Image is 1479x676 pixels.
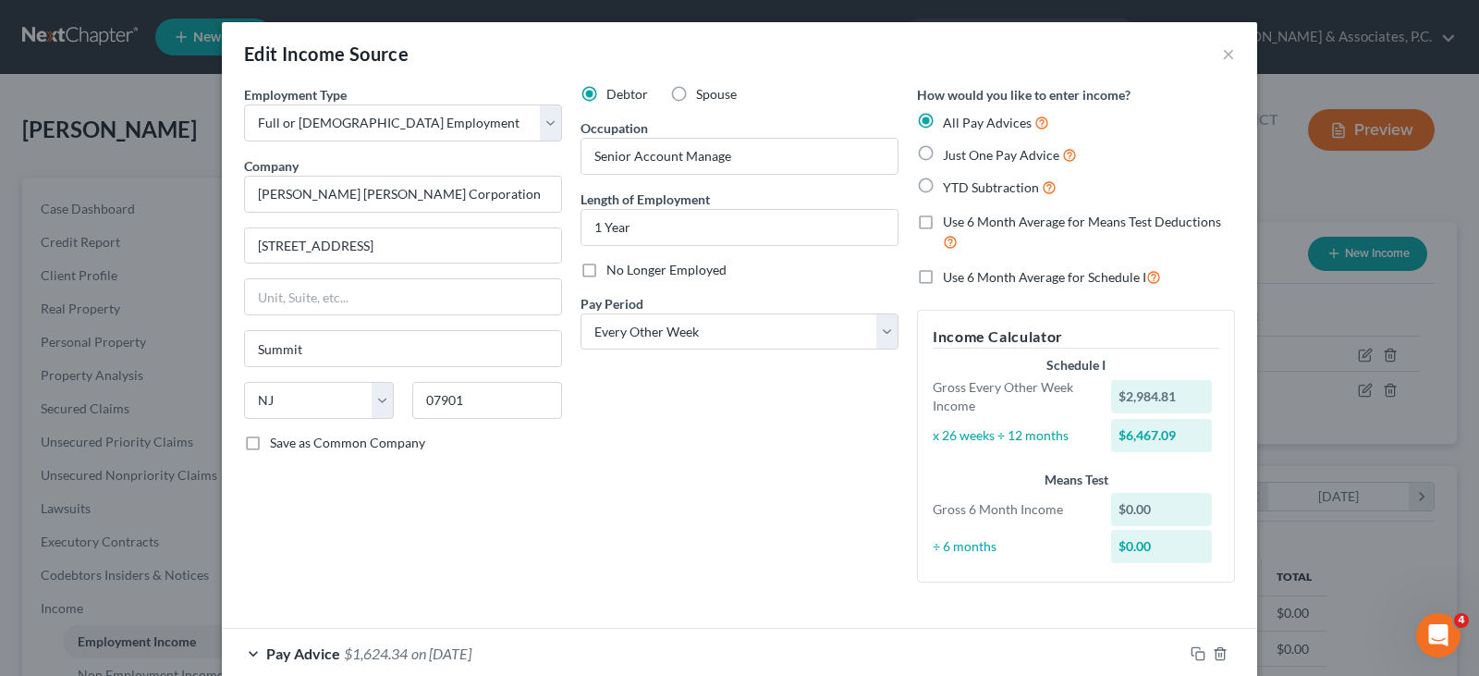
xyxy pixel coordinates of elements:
input: Unit, Suite, etc... [245,279,561,314]
input: ex: 2 years [581,210,898,245]
div: x 26 weeks ÷ 12 months [923,426,1102,445]
span: Save as Common Company [270,435,425,450]
div: $2,984.81 [1111,380,1213,413]
button: × [1222,43,1235,65]
input: Enter city... [245,331,561,366]
span: Debtor [606,86,648,102]
input: Enter zip... [412,382,562,419]
div: $6,467.09 [1111,419,1213,452]
span: on [DATE] [411,645,471,662]
label: How would you like to enter income? [917,85,1131,104]
span: YTD Subtraction [943,179,1039,195]
span: 4 [1454,613,1469,628]
div: Edit Income Source [244,41,409,67]
span: $1,624.34 [344,645,408,662]
input: Search company by name... [244,176,562,213]
span: Pay Advice [266,645,340,662]
div: Gross 6 Month Income [923,500,1102,519]
span: Use 6 Month Average for Means Test Deductions [943,214,1221,229]
label: Occupation [581,118,648,138]
div: Means Test [933,471,1219,489]
div: $0.00 [1111,493,1213,526]
span: Pay Period [581,296,643,312]
span: Company [244,158,299,174]
div: $0.00 [1111,530,1213,563]
span: Just One Pay Advice [943,147,1059,163]
label: Length of Employment [581,190,710,209]
div: ÷ 6 months [923,537,1102,556]
span: No Longer Employed [606,262,727,277]
input: Enter address... [245,228,561,264]
span: Spouse [696,86,737,102]
span: All Pay Advices [943,115,1032,130]
h5: Income Calculator [933,326,1219,349]
iframe: Intercom live chat [1416,613,1461,658]
div: Schedule I [933,356,1219,375]
span: Use 6 Month Average for Schedule I [943,269,1146,285]
input: -- [581,139,898,174]
div: Gross Every Other Week Income [923,378,1102,415]
span: Employment Type [244,87,347,103]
